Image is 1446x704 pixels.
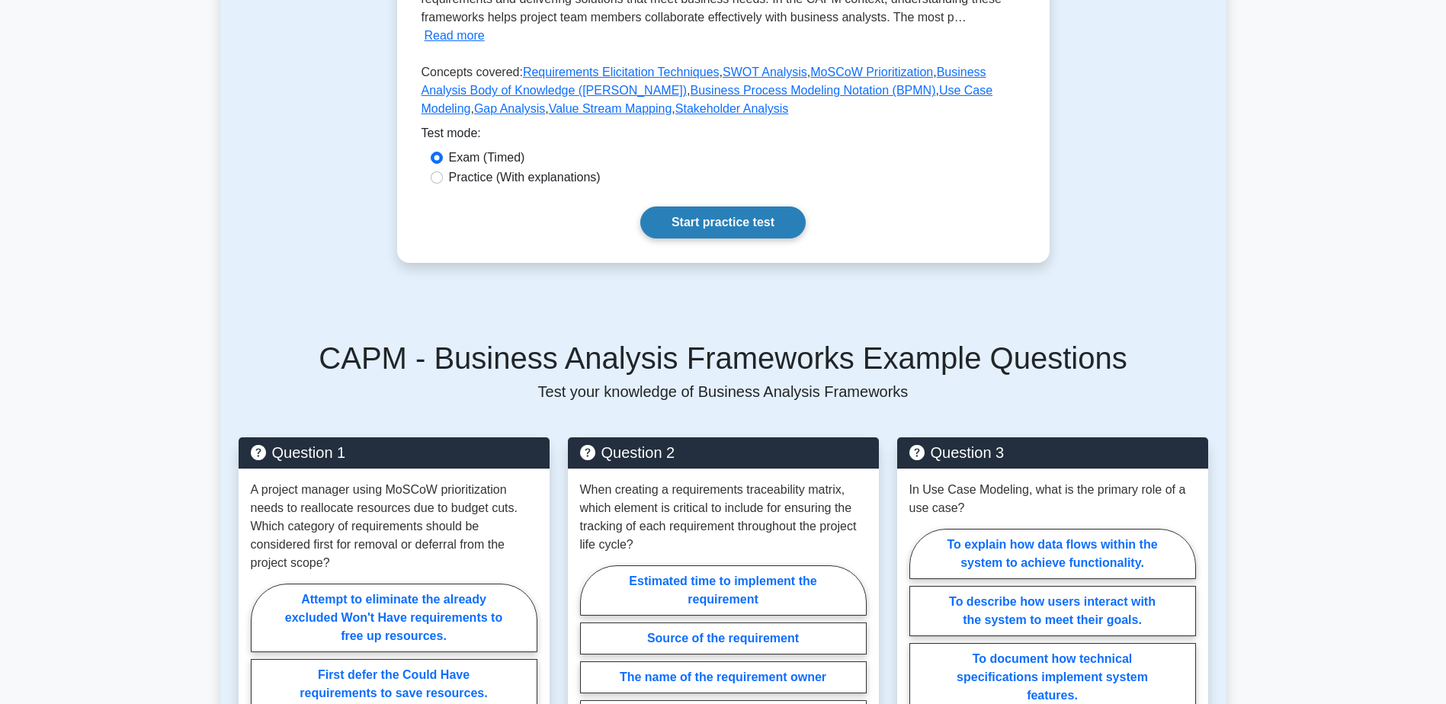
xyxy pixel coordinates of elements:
a: Gap Analysis [474,102,545,115]
label: To explain how data flows within the system to achieve functionality. [909,529,1196,579]
label: To describe how users interact with the system to meet their goals. [909,586,1196,636]
p: In Use Case Modeling, what is the primary role of a use case? [909,481,1196,517]
label: The name of the requirement owner [580,661,867,693]
a: Start practice test [640,206,806,238]
label: Exam (Timed) [449,149,525,167]
p: Concepts covered: , , , , , , , , [422,63,1025,124]
label: Estimated time to implement the requirement [580,565,867,616]
h5: CAPM - Business Analysis Frameworks Example Questions [239,340,1208,376]
a: Business Process Modeling Notation (BPMN) [691,84,936,97]
a: Value Stream Mapping [549,102,672,115]
a: MoSCoW Prioritization [810,66,933,78]
a: SWOT Analysis [723,66,807,78]
a: Use Case Modeling [422,84,993,115]
a: Requirements Elicitation Techniques [523,66,720,78]
label: Source of the requirement [580,622,867,654]
h5: Question 1 [251,443,537,462]
p: Test your knowledge of Business Analysis Frameworks [239,382,1208,401]
a: Stakeholder Analysis [675,102,789,115]
div: Test mode: [422,124,1025,149]
h5: Question 2 [580,443,867,462]
p: A project manager using MoSCoW prioritization needs to reallocate resources due to budget cuts. W... [251,481,537,572]
label: Attempt to eliminate the already excluded Won't Have requirements to free up resources. [251,584,537,652]
h5: Question 3 [909,443,1196,462]
p: When creating a requirements traceability matrix, which element is critical to include for ensuri... [580,481,867,554]
button: Read more [425,27,485,45]
label: Practice (With explanations) [449,168,601,187]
